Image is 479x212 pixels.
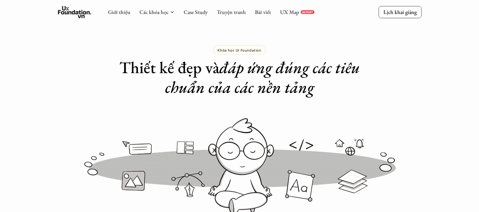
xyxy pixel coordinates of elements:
h1: Thiết kế đẹp và [118,58,361,97]
a: REPORT [301,10,314,14]
a: Bài viết [255,8,271,15]
p: Khóa học UI Foundation [218,48,261,52]
a: Các khóa học [139,8,168,15]
p: REPORT [302,10,313,14]
a: UX Map [280,8,299,15]
a: Lịch khai giảng [378,6,421,18]
p: Lịch khai giảng [383,8,417,15]
a: Case Study [184,8,208,15]
a: Truyện tranh [217,8,246,15]
a: Giới thiệu [108,8,130,15]
em: đáp ứng đúng các tiêu chuẩn của các nền tảng [165,57,364,98]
